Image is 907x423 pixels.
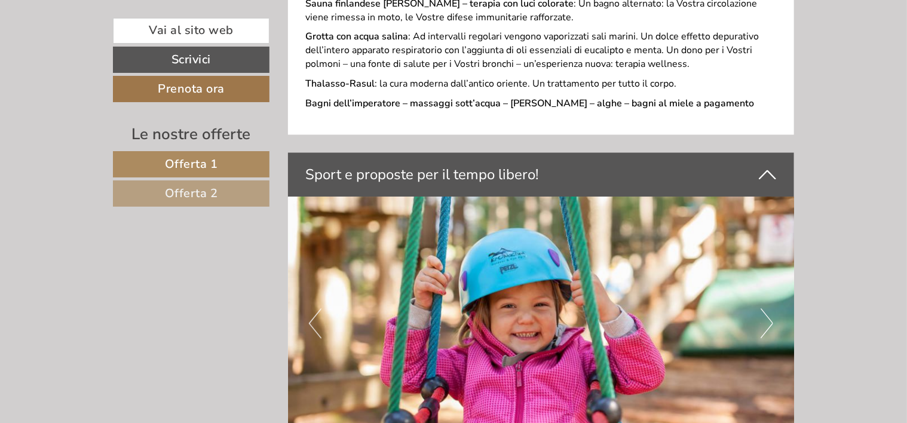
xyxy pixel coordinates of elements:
button: Next [761,308,773,338]
div: Hotel Kristall [18,35,181,44]
small: 14:45 [18,58,181,66]
span: : la cura moderna dall’antico oriente. Un trattamento per tutto il corpo. [306,77,677,90]
div: Buon giorno, come possiamo aiutarla? [9,32,187,69]
strong: Grotta con acqua salina [306,30,409,43]
span: : Ad intervalli regolari vengono vaporizzati sali marini. Un dolce effetto depurativo dell’intero... [306,30,759,70]
a: Prenota ora [113,76,269,102]
div: Sport e proposte per il tempo libero! [288,152,795,197]
button: Previous [309,308,321,338]
span: Offerta 1 [165,156,218,172]
div: Le nostre offerte [113,123,269,145]
button: Invia [407,309,471,336]
a: Vai al sito web [113,18,269,44]
strong: Bagni dell’imperatore – massaggi sott’acqua – [PERSON_NAME] – alghe – bagni al miele a pagamento [306,97,755,110]
span: Offerta 2 [165,185,218,201]
a: Scrivici [113,47,269,73]
div: [DATE] [213,9,258,29]
strong: Thalasso-Rasul [306,77,375,90]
